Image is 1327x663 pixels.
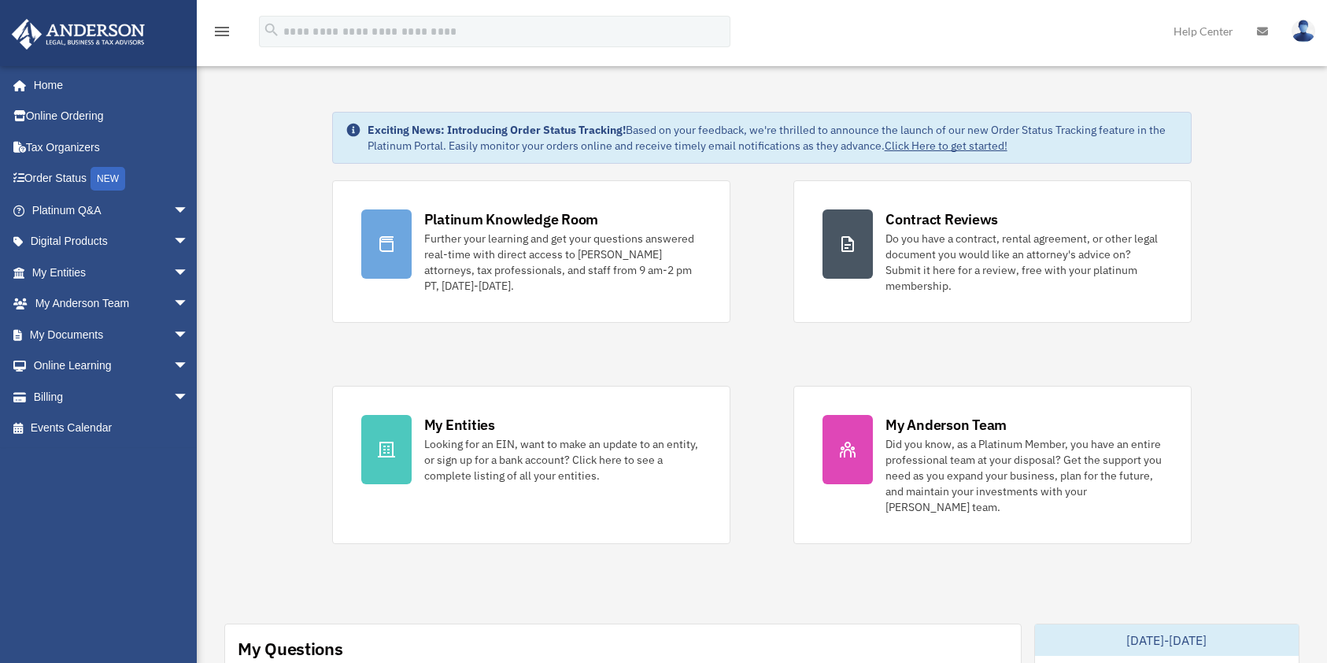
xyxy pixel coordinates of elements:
[368,123,626,137] strong: Exciting News: Introducing Order Status Tracking!
[793,386,1192,544] a: My Anderson Team Did you know, as a Platinum Member, you have an entire professional team at your...
[173,381,205,413] span: arrow_drop_down
[885,139,1007,153] a: Click Here to get started!
[173,288,205,320] span: arrow_drop_down
[7,19,150,50] img: Anderson Advisors Platinum Portal
[11,288,213,320] a: My Anderson Teamarrow_drop_down
[91,167,125,191] div: NEW
[11,319,213,350] a: My Documentsarrow_drop_down
[424,231,701,294] div: Further your learning and get your questions answered real-time with direct access to [PERSON_NAM...
[11,163,213,195] a: Order StatusNEW
[11,69,205,101] a: Home
[11,226,213,257] a: Digital Productsarrow_drop_down
[11,131,213,163] a: Tax Organizers
[885,415,1007,435] div: My Anderson Team
[424,209,599,229] div: Platinum Knowledge Room
[1292,20,1315,43] img: User Pic
[238,637,343,661] div: My Questions
[885,231,1163,294] div: Do you have a contract, rental agreement, or other legal document you would like an attorney's ad...
[173,194,205,227] span: arrow_drop_down
[213,22,231,41] i: menu
[173,226,205,258] span: arrow_drop_down
[11,413,213,444] a: Events Calendar
[11,101,213,132] a: Online Ordering
[424,436,701,483] div: Looking for an EIN, want to make an update to an entity, or sign up for a bank account? Click her...
[263,21,280,39] i: search
[11,381,213,413] a: Billingarrow_drop_down
[173,319,205,351] span: arrow_drop_down
[1035,624,1299,656] div: [DATE]-[DATE]
[332,386,730,544] a: My Entities Looking for an EIN, want to make an update to an entity, or sign up for a bank accoun...
[332,180,730,323] a: Platinum Knowledge Room Further your learning and get your questions answered real-time with dire...
[173,257,205,289] span: arrow_drop_down
[424,415,495,435] div: My Entities
[11,194,213,226] a: Platinum Q&Aarrow_drop_down
[885,209,998,229] div: Contract Reviews
[793,180,1192,323] a: Contract Reviews Do you have a contract, rental agreement, or other legal document you would like...
[11,350,213,382] a: Online Learningarrow_drop_down
[213,28,231,41] a: menu
[885,436,1163,515] div: Did you know, as a Platinum Member, you have an entire professional team at your disposal? Get th...
[368,122,1179,154] div: Based on your feedback, we're thrilled to announce the launch of our new Order Status Tracking fe...
[173,350,205,383] span: arrow_drop_down
[11,257,213,288] a: My Entitiesarrow_drop_down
